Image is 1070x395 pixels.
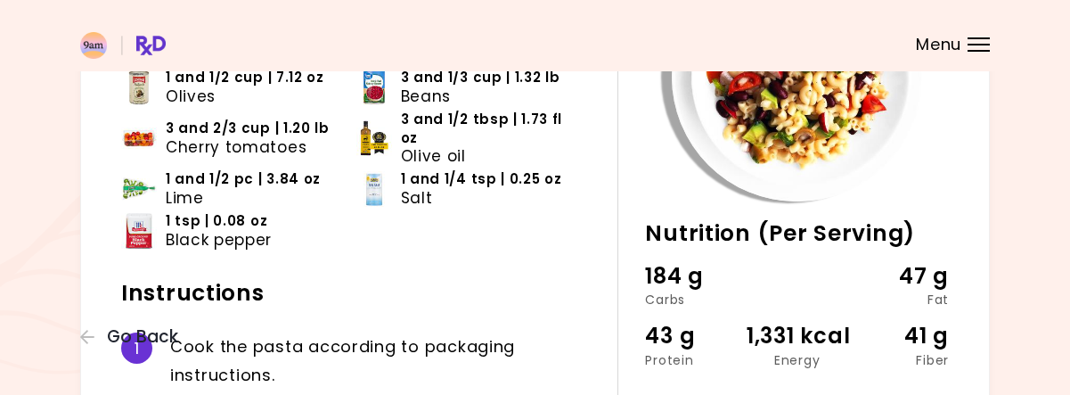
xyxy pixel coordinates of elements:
button: Go Back [80,327,187,347]
div: Carbs [645,293,746,306]
div: Fiber [848,354,949,366]
div: 184 g [645,259,746,293]
div: Fat [848,293,949,306]
span: Go Back [107,327,178,347]
span: 3 and 2/3 cup | 1.20 lb [166,119,330,137]
span: Salt [401,189,433,207]
div: C o o k t h e p a s t a a c c o r d i n g t o p a c k a g i n g i n s t r u c t i o n s . [170,333,591,390]
h2: Instructions [121,279,591,308]
span: Cherry tomatoes [166,138,306,156]
div: Protein [645,354,746,366]
div: Energy [747,354,847,366]
div: 47 g [848,259,949,293]
span: Black pepper [166,231,272,249]
span: Olive oil [401,147,466,165]
div: 41 g [848,319,949,353]
span: 1 and 1/2 cup | 7.12 oz [166,69,324,86]
div: 43 g [645,319,746,353]
h2: Nutrition (Per Serving) [645,219,949,248]
span: 1 and 1/2 pc | 3.84 oz [166,170,321,188]
span: Beans [401,87,451,105]
span: Lime [166,189,204,207]
span: 1 and 1/4 tsp | 0.25 oz [401,170,562,188]
span: Olives [166,87,216,105]
span: 1 tsp | 0.08 oz [166,212,267,230]
span: Menu [916,37,961,53]
img: RxDiet [80,32,166,59]
div: 1,331 kcal [747,319,847,353]
span: 3 and 1/3 cup | 1.32 lb [401,69,560,86]
span: 3 and 1/2 tbsp | 1.73 fl oz [401,111,568,147]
